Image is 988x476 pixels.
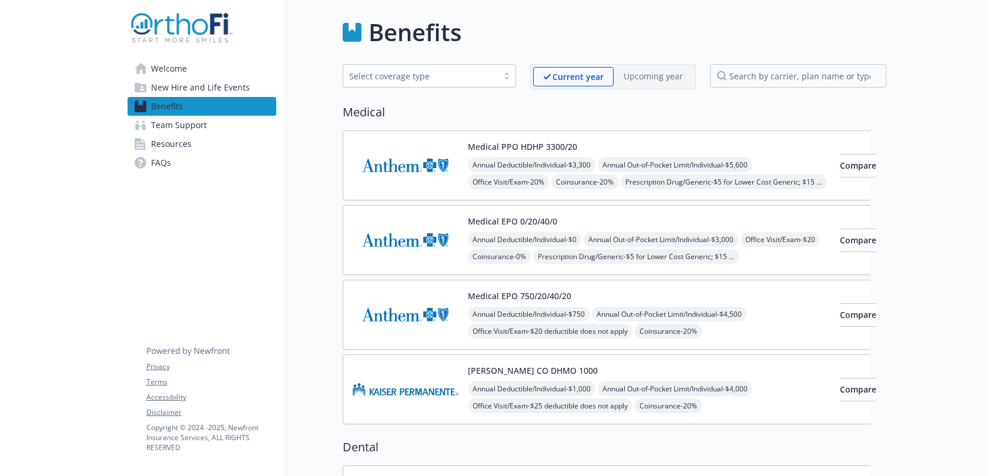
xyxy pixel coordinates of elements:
span: Office Visit/Exam - $25 deductible does not apply [468,398,632,413]
button: Medical EPO 750/20/40/20 [468,290,571,302]
button: [PERSON_NAME] CO DHMO 1000 [468,364,598,377]
p: Current year [552,71,604,83]
input: search by carrier, plan name or type [710,64,886,88]
button: Medical PPO HDHP 3300/20 [468,140,577,153]
button: Compare [840,378,876,401]
img: Kaiser Permanente of Colorado carrier logo [353,364,458,414]
span: New Hire and Life Events [151,78,250,97]
span: Prescription Drug/Generic - $5 for Lower Cost Generic; $15 for Generic [621,175,826,189]
img: Anthem Blue Cross carrier logo [353,290,458,340]
span: Office Visit/Exam - $20 deductible does not apply [468,324,632,338]
span: Annual Out-of-Pocket Limit/Individual - $4,000 [598,381,752,396]
a: New Hire and Life Events [128,78,276,97]
button: Medical EPO 0/20/40/0 [468,215,557,227]
a: Disclaimer [146,407,276,418]
span: Compare [840,234,876,246]
span: Office Visit/Exam - 20% [468,175,549,189]
a: Resources [128,135,276,153]
span: Annual Deductible/Individual - $1,000 [468,381,595,396]
h1: Benefits [369,15,461,50]
a: Privacy [146,361,276,372]
a: Team Support [128,116,276,135]
span: Compare [840,309,876,320]
span: Annual Deductible/Individual - $0 [468,232,581,247]
span: Coinsurance - 0% [468,249,531,264]
span: Annual Out-of-Pocket Limit/Individual - $5,600 [598,157,752,172]
button: Compare [840,229,876,252]
span: Coinsurance - 20% [635,398,702,413]
img: Anthem Blue Cross carrier logo [353,140,458,190]
img: Anthem Blue Cross carrier logo [353,215,458,265]
span: Benefits [151,97,183,116]
span: Welcome [151,59,187,78]
span: Annual Out-of-Pocket Limit/Individual - $4,500 [592,307,746,321]
a: FAQs [128,153,276,172]
span: Upcoming year [614,67,693,86]
h2: Medical [343,103,886,121]
button: Compare [840,154,876,177]
a: Benefits [128,97,276,116]
p: Upcoming year [624,70,683,82]
span: Annual Out-of-Pocket Limit/Individual - $3,000 [584,232,738,247]
span: Coinsurance - 20% [635,324,702,338]
span: Compare [840,160,876,171]
a: Terms [146,377,276,387]
p: Copyright © 2024 - 2025 , Newfront Insurance Services, ALL RIGHTS RESERVED [146,423,276,452]
span: Office Visit/Exam - $20 [741,232,820,247]
span: Annual Deductible/Individual - $3,300 [468,157,595,172]
span: Resources [151,135,192,153]
a: Accessibility [146,392,276,403]
span: Annual Deductible/Individual - $750 [468,307,590,321]
span: Prescription Drug/Generic - $5 for Lower Cost Generic; $15 for Generic [533,249,739,264]
div: Select coverage type [349,70,492,82]
button: Compare [840,303,876,327]
span: FAQs [151,153,171,172]
h2: Dental [343,438,886,456]
a: Welcome [128,59,276,78]
span: Coinsurance - 20% [551,175,618,189]
span: Team Support [151,116,207,135]
span: Compare [840,384,876,395]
